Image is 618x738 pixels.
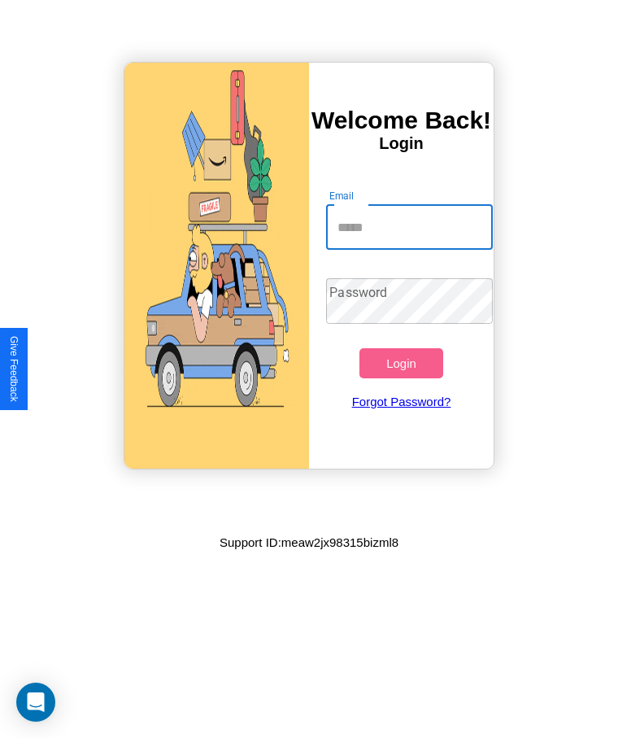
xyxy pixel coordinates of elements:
h4: Login [309,134,494,153]
img: gif [124,63,309,469]
button: Login [359,348,442,378]
div: Open Intercom Messenger [16,683,55,722]
a: Forgot Password? [318,378,484,425]
h3: Welcome Back! [309,107,494,134]
label: Email [329,189,355,203]
p: Support ID: meaw2jx98315bizml8 [220,531,398,553]
div: Give Feedback [8,336,20,402]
